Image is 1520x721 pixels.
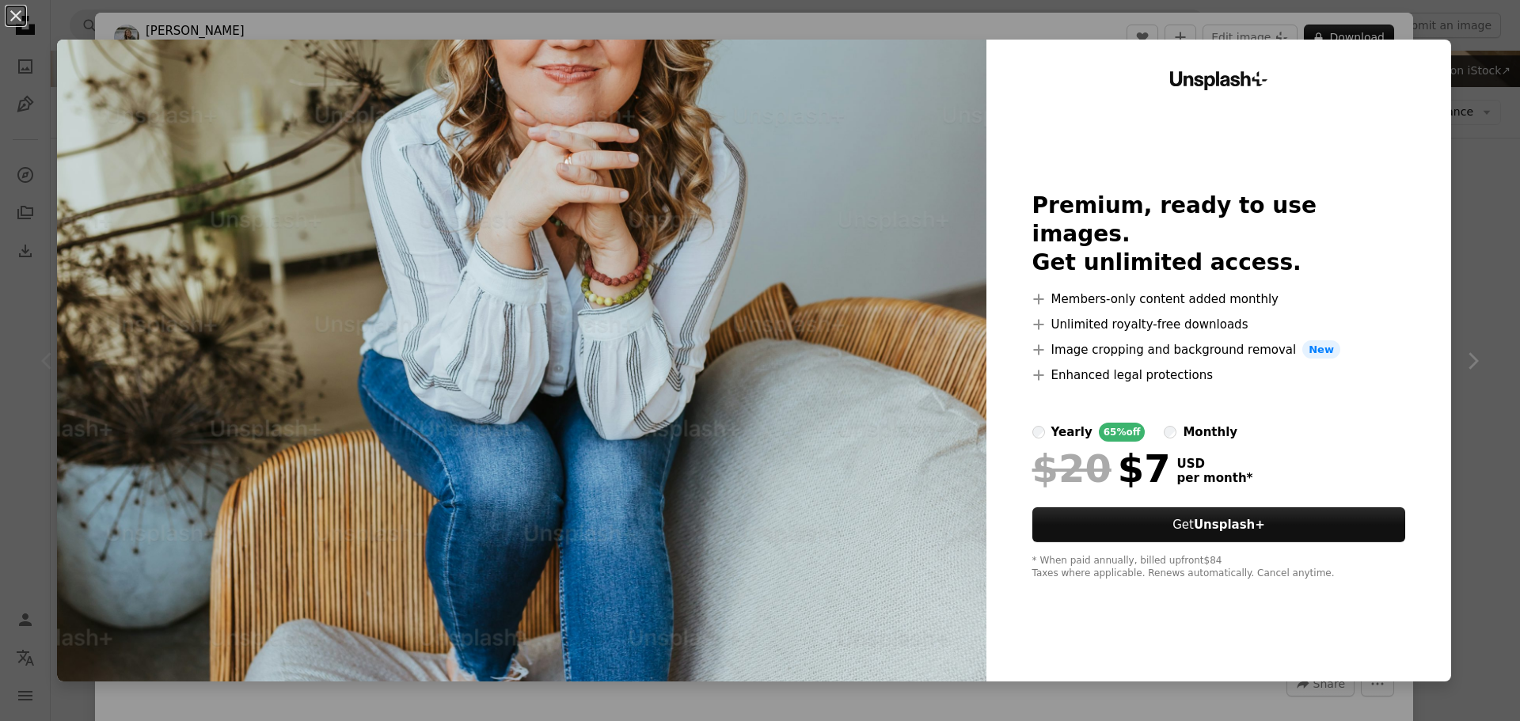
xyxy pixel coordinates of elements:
input: yearly65%off [1032,426,1045,438]
span: USD [1177,457,1253,471]
li: Members-only content added monthly [1032,290,1406,309]
input: monthly [1164,426,1176,438]
div: $7 [1032,448,1171,489]
span: per month * [1177,471,1253,485]
span: $20 [1032,448,1111,489]
strong: Unsplash+ [1194,518,1265,532]
div: yearly [1051,423,1092,442]
div: * When paid annually, billed upfront $84 Taxes where applicable. Renews automatically. Cancel any... [1032,555,1406,580]
button: GetUnsplash+ [1032,507,1406,542]
li: Enhanced legal protections [1032,366,1406,385]
span: New [1302,340,1340,359]
li: Unlimited royalty-free downloads [1032,315,1406,334]
li: Image cropping and background removal [1032,340,1406,359]
div: 65% off [1099,423,1146,442]
div: monthly [1183,423,1237,442]
h2: Premium, ready to use images. Get unlimited access. [1032,192,1406,277]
